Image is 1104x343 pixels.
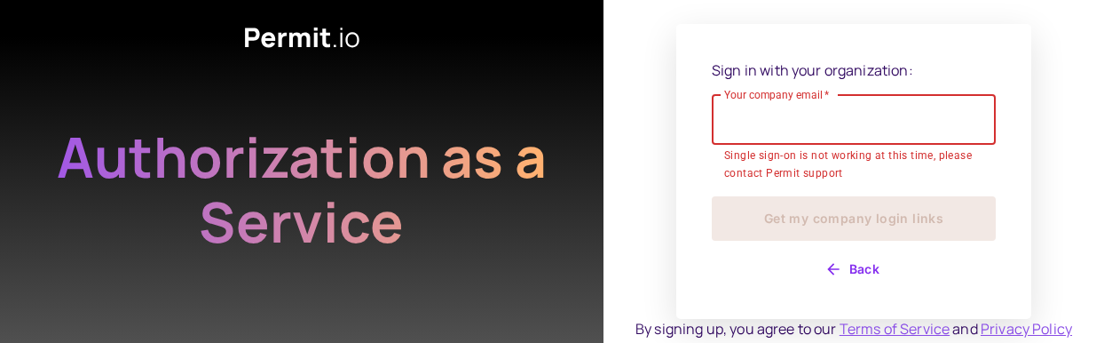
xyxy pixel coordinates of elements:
label: Your company email [724,87,830,102]
a: Terms of Service [840,319,950,339]
button: Back [712,255,996,283]
button: Get my company login links [712,196,996,241]
a: Privacy Policy [981,319,1072,339]
div: By signing up, you agree to our and [635,318,1072,339]
p: Single sign-on is not working at this time, please contact Permit support [724,148,983,183]
p: Sign in with your organization: [712,60,996,81]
